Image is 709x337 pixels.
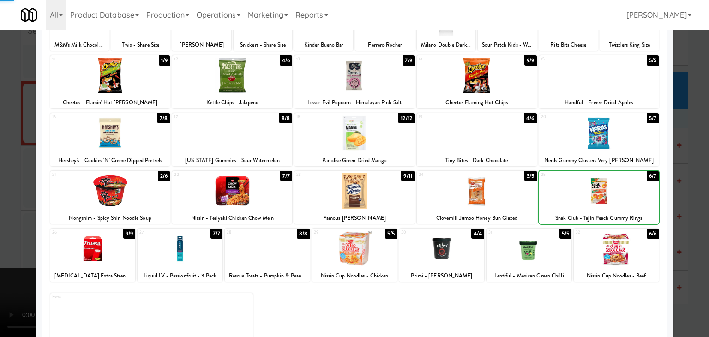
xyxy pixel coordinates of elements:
[419,113,477,121] div: 19
[541,97,658,108] div: Handful - Freeze Dried Apples
[50,212,170,224] div: Nongshim - Spicy Shin Noodle Soup
[234,39,292,51] div: Snickers - Share Size
[174,55,232,63] div: 12
[312,270,397,282] div: Nissin Cup Noodles - Chicken
[601,39,657,51] div: Twizzlers King Size
[52,97,169,108] div: Cheetos - Flamin' Hot [PERSON_NAME]
[479,39,535,51] div: Sour Patch Kids - Watermelon
[50,229,135,282] div: 269/9[MEDICAL_DATA] Extra Strength Caplets, 500mg
[50,113,170,166] div: 167/8Hershey's - Cookies 'N' Creme Dipped Pretzels
[159,55,170,66] div: 1/9
[172,212,292,224] div: Nissin - Teriyaki Chicken Chow Mein
[296,155,413,166] div: Paradise Green Dried Mango
[111,39,170,51] div: Twix - Share Size
[355,39,414,51] div: Ferrero Rocher
[398,113,415,123] div: 12/12
[385,229,397,239] div: 5/5
[294,55,415,108] div: 137/9Lesser Evil Popcorn - Himalayan Pink Salt
[417,97,537,108] div: Cheetos Flaming Hot Chips
[52,171,110,179] div: 21
[417,113,537,166] div: 194/6Tiny Bites - Dark Chocolate
[52,270,134,282] div: [MEDICAL_DATA] Extra Strength Caplets, 500mg
[314,229,354,236] div: 29
[417,39,475,51] div: Milano Double Dark Chocolate Cookies
[541,39,596,51] div: Ritz Bits Cheese
[419,55,477,63] div: 14
[225,229,310,282] div: 288/8Rescue Treats - Pumpkin & Peanut Butter
[138,270,222,282] div: Liquid IV - Passionfruit - 3 Pack
[418,97,535,108] div: Cheetos Flaming Hot Chips
[50,155,170,166] div: Hershey's - Cookies 'N' Creme Dipped Pretzels
[574,270,659,282] div: Nissin Cup Noodles - Beef
[294,97,415,108] div: Lesser Evil Popcorn - Himalayan Pink Salt
[52,113,110,121] div: 16
[417,212,537,224] div: Cloverhill Jumbo Honey Bun Glazed
[417,155,537,166] div: Tiny Bites - Dark Chocolate
[138,229,222,282] div: 277/7Liquid IV - Passionfruit - 3 Pack
[401,270,483,282] div: Primi - [PERSON_NAME]
[50,97,170,108] div: Cheetos - Flamin' Hot [PERSON_NAME]
[418,155,535,166] div: Tiny Bites - Dark Chocolate
[312,229,397,282] div: 295/5Nissin Cup Noodles - Chicken
[52,293,152,301] div: Extra
[297,229,310,239] div: 8/8
[417,55,537,108] div: 149/9Cheetos Flaming Hot Chips
[52,229,93,236] div: 26
[294,39,353,51] div: Kinder Bueno Bar
[52,55,110,63] div: 11
[172,39,231,51] div: [PERSON_NAME]
[296,39,352,51] div: Kinder Bueno Bar
[418,212,535,224] div: Cloverhill Jumbo Honey Bun Glazed
[225,270,310,282] div: Rescue Treats - Pumpkin & Peanut Butter
[539,97,659,108] div: Handful - Freeze Dried Apples
[313,270,396,282] div: Nissin Cup Noodles - Chicken
[403,55,415,66] div: 7/9
[539,113,659,166] div: 205/7Nerds Gummy Clusters Very [PERSON_NAME]
[488,270,570,282] div: Lentiful - Mexican Green Chilli
[174,155,291,166] div: [US_STATE] Gummies - Sour Watermelon
[172,97,292,108] div: Kettle Chips - Jalapeno
[524,113,536,123] div: 4/6
[600,39,659,51] div: Twizzlers King Size
[174,97,291,108] div: Kettle Chips - Jalapeno
[418,39,474,51] div: Milano Double Dark Chocolate Cookies
[172,171,292,224] div: 227/7Nissin - Teriyaki Chicken Chow Mein
[401,229,442,236] div: 30
[539,212,659,224] div: Snak Club - Tajin Peach Gummy Rings
[488,229,529,236] div: 31
[471,229,484,239] div: 4/4
[52,212,169,224] div: Nongshim - Spicy Shin Noodle Soup
[647,113,659,123] div: 5/7
[296,113,354,121] div: 18
[172,113,292,166] div: 178/8[US_STATE] Gummies - Sour Watermelon
[539,39,598,51] div: Ritz Bits Cheese
[158,171,170,181] div: 2/6
[524,55,536,66] div: 9/9
[52,39,108,51] div: M&M's Milk Chocolate Candy
[174,113,232,121] div: 17
[139,270,221,282] div: Liquid IV - Passionfruit - 3 Pack
[50,39,109,51] div: M&M's Milk Chocolate Candy
[539,55,659,108] div: 155/5Handful - Freeze Dried Apples
[226,270,308,282] div: Rescue Treats - Pumpkin & Peanut Butter
[21,7,37,23] img: Micromart
[647,229,659,239] div: 6/6
[296,171,354,179] div: 23
[294,113,415,166] div: 1812/12Paradise Green Dried Mango
[279,113,292,123] div: 8/8
[647,171,659,181] div: 6/7
[235,39,291,51] div: Snickers - Share Size
[227,229,267,236] div: 28
[541,55,599,63] div: 15
[574,229,659,282] div: 326/6Nissin Cup Noodles - Beef
[575,270,657,282] div: Nissin Cup Noodles - Beef
[50,55,170,108] div: 111/9Cheetos - Flamin' Hot [PERSON_NAME]
[296,97,413,108] div: Lesser Evil Popcorn - Himalayan Pink Salt
[296,212,413,224] div: Famous [PERSON_NAME]
[52,155,169,166] div: Hershey's - Cookies 'N' Creme Dipped Pretzels
[174,171,232,179] div: 22
[419,171,477,179] div: 24
[294,155,415,166] div: Paradise Green Dried Mango
[210,229,222,239] div: 7/7
[541,155,658,166] div: Nerds Gummy Clusters Very [PERSON_NAME]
